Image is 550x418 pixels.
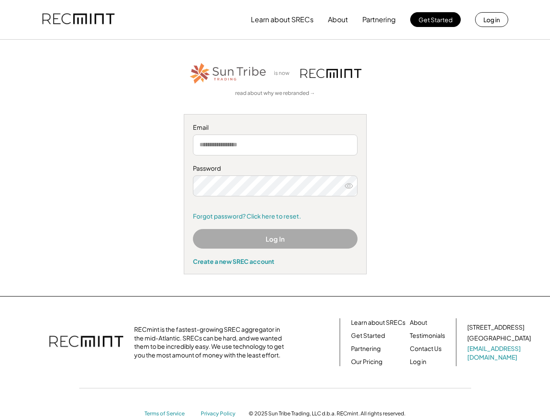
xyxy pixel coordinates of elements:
[193,123,358,132] div: Email
[145,410,192,418] a: Terms of Service
[351,344,381,353] a: Partnering
[362,11,396,28] button: Partnering
[251,11,314,28] button: Learn about SRECs
[351,331,385,340] a: Get Started
[467,334,531,343] div: [GEOGRAPHIC_DATA]
[249,410,405,417] div: © 2025 Sun Tribe Trading, LLC d.b.a. RECmint. All rights reserved.
[300,69,361,78] img: recmint-logotype%403x.png
[193,164,358,173] div: Password
[193,212,358,221] a: Forgot password? Click here to reset.
[134,325,289,359] div: RECmint is the fastest-growing SREC aggregator in the mid-Atlantic. SRECs can be hard, and we wan...
[410,331,445,340] a: Testimonials
[201,410,240,418] a: Privacy Policy
[193,229,358,249] button: Log In
[410,344,442,353] a: Contact Us
[49,327,123,357] img: recmint-logotype%403x.png
[42,5,115,34] img: recmint-logotype%403x.png
[410,318,427,327] a: About
[235,90,315,97] a: read about why we rebranded →
[328,11,348,28] button: About
[467,344,533,361] a: [EMAIL_ADDRESS][DOMAIN_NAME]
[475,12,508,27] button: Log in
[410,12,461,27] button: Get Started
[189,61,267,85] img: STT_Horizontal_Logo%2B-%2BColor.png
[272,70,296,77] div: is now
[351,357,382,366] a: Our Pricing
[410,357,426,366] a: Log in
[467,323,524,332] div: [STREET_ADDRESS]
[351,318,405,327] a: Learn about SRECs
[193,257,358,265] div: Create a new SREC account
